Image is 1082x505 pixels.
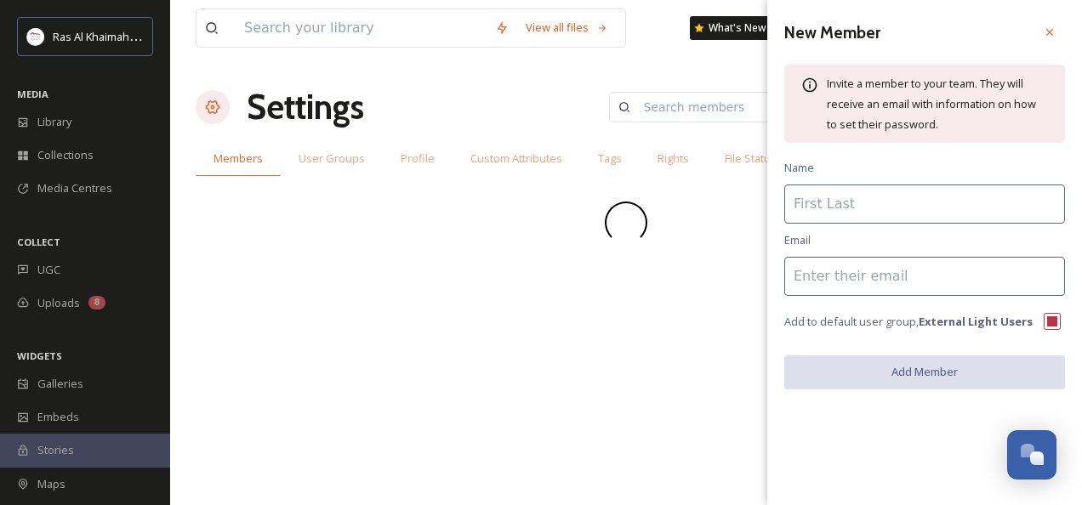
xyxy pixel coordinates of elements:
[784,314,1033,330] span: Add to default user group,
[784,20,880,45] h3: New Member
[299,150,365,167] span: User Groups
[725,150,789,167] span: File Statuses
[214,150,263,167] span: Members
[1007,430,1056,479] button: Open Chat
[37,295,80,311] span: Uploads
[37,442,74,458] span: Stories
[236,9,487,47] input: Search your library
[919,314,1033,329] strong: External Light Users
[784,232,811,248] span: Email
[17,88,48,100] span: MEDIA
[784,355,1065,389] button: Add Member
[37,114,71,130] span: Library
[690,16,775,40] a: What's New
[827,76,1036,132] span: Invite a member to your team. They will receive an email with information on how to set their pas...
[635,90,800,124] input: Search members
[784,160,814,176] span: Name
[17,349,62,362] span: WIDGETS
[784,184,1065,224] input: First Last
[17,235,60,248] span: COLLECT
[88,296,105,309] div: 8
[784,257,1065,296] input: Enter their email
[658,150,689,167] span: Rights
[37,409,79,425] span: Embeds
[247,82,364,133] h1: Settings
[37,262,60,278] span: UGC
[517,11,617,44] a: View all files
[37,147,94,163] span: Collections
[53,28,293,44] span: Ras Al Khaimah Tourism Development Authority
[37,180,112,196] span: Media Centres
[470,150,562,167] span: Custom Attributes
[27,28,44,45] img: Logo_RAKTDA_RGB-01.png
[37,476,65,492] span: Maps
[598,150,622,167] span: Tags
[37,376,83,392] span: Galleries
[401,150,435,167] span: Profile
